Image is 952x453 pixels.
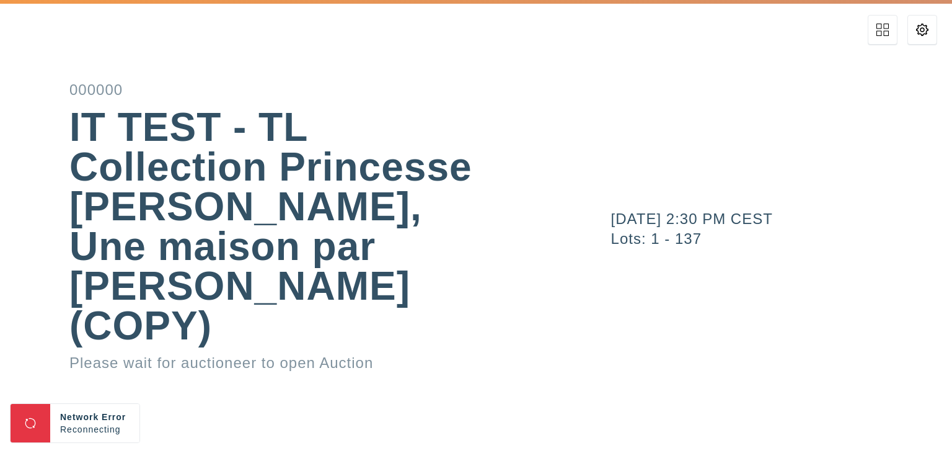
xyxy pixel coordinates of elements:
[60,411,130,423] div: Network Error
[69,83,502,97] div: 000000
[611,231,952,246] div: Lots: 1 - 137
[69,356,502,370] div: Please wait for auctioneer to open Auction
[611,212,952,226] div: [DATE] 2:30 PM CEST
[60,423,130,436] div: Reconnecting
[69,107,502,346] div: IT TEST - TL Collection Princesse [PERSON_NAME], Une maison par [PERSON_NAME] (COPY)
